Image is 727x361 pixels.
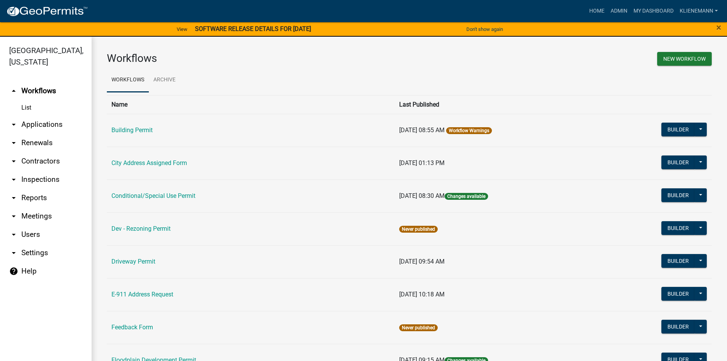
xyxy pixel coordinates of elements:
[586,4,608,18] a: Home
[107,95,395,114] th: Name
[111,258,155,265] a: Driveway Permit
[9,86,18,96] i: arrow_drop_up
[463,23,506,36] button: Don't show again
[149,68,180,92] a: Archive
[399,159,445,167] span: [DATE] 01:13 PM
[399,291,445,298] span: [DATE] 10:18 AM
[661,155,695,169] button: Builder
[9,175,18,184] i: arrow_drop_down
[395,95,600,114] th: Last Published
[9,248,18,257] i: arrow_drop_down
[9,157,18,166] i: arrow_drop_down
[661,123,695,136] button: Builder
[661,188,695,202] button: Builder
[9,193,18,202] i: arrow_drop_down
[661,254,695,268] button: Builder
[399,226,438,233] span: Never published
[399,192,445,199] span: [DATE] 08:30 AM
[661,221,695,235] button: Builder
[9,120,18,129] i: arrow_drop_down
[716,23,721,32] button: Close
[716,22,721,33] span: ×
[399,324,438,331] span: Never published
[399,258,445,265] span: [DATE] 09:54 AM
[111,225,171,232] a: Dev - Rezoning Permit
[445,193,488,200] span: Changes available
[9,230,18,239] i: arrow_drop_down
[449,128,489,133] a: Workflow Warnings
[111,192,195,199] a: Conditional/Special Use Permit
[677,4,721,18] a: klienemann
[9,138,18,147] i: arrow_drop_down
[107,68,149,92] a: Workflows
[9,267,18,276] i: help
[657,52,712,66] button: New Workflow
[111,324,153,331] a: Feedback Form
[111,159,187,167] a: City Address Assigned Form
[174,23,190,36] a: View
[661,320,695,333] button: Builder
[399,126,445,134] span: [DATE] 08:55 AM
[608,4,630,18] a: Admin
[111,126,153,134] a: Building Permit
[630,4,677,18] a: My Dashboard
[111,291,173,298] a: E-911 Address Request
[107,52,404,65] h3: Workflows
[661,287,695,301] button: Builder
[9,212,18,221] i: arrow_drop_down
[195,25,311,32] strong: SOFTWARE RELEASE DETAILS FOR [DATE]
